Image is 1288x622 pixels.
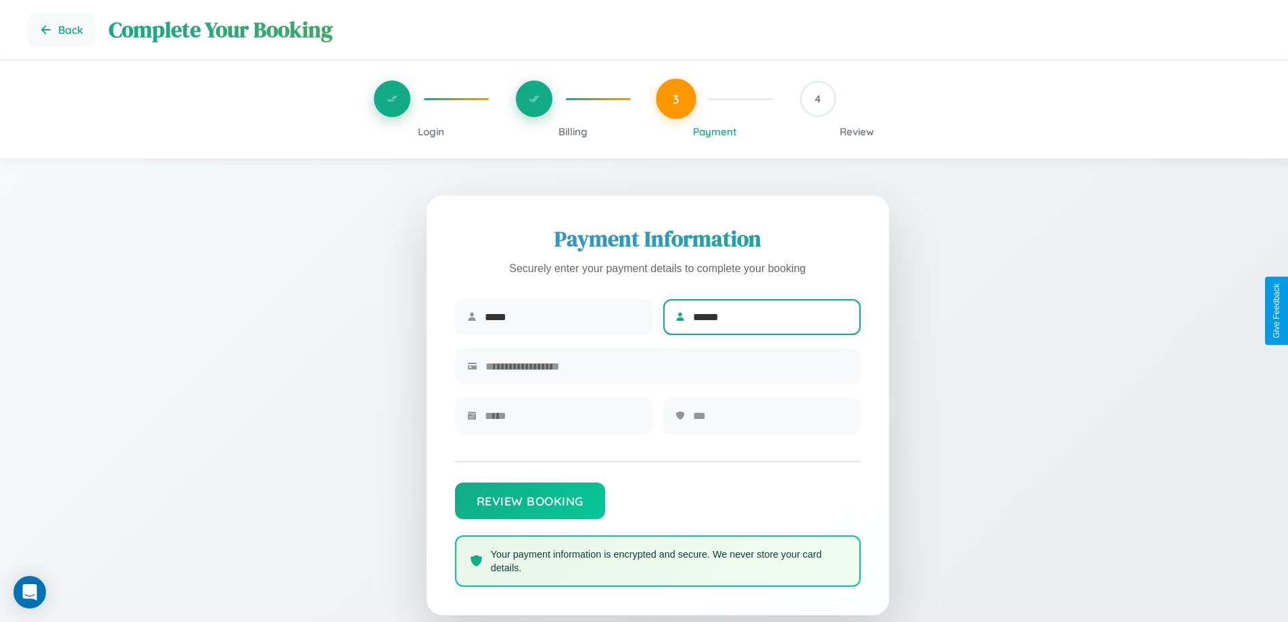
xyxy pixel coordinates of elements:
[558,125,588,138] span: Billing
[455,224,861,254] h2: Payment Information
[418,125,444,138] span: Login
[27,14,95,46] button: Go back
[491,548,846,575] p: Your payment information is encrypted and secure. We never store your card details.
[14,576,46,608] div: Open Intercom Messenger
[455,483,605,519] button: Review Booking
[815,92,821,106] span: 4
[693,125,737,138] span: Payment
[840,125,874,138] span: Review
[109,15,1261,45] h1: Complete Your Booking
[455,259,861,279] p: Securely enter your payment details to complete your booking
[673,91,679,106] span: 3
[1272,284,1281,338] div: Give Feedback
